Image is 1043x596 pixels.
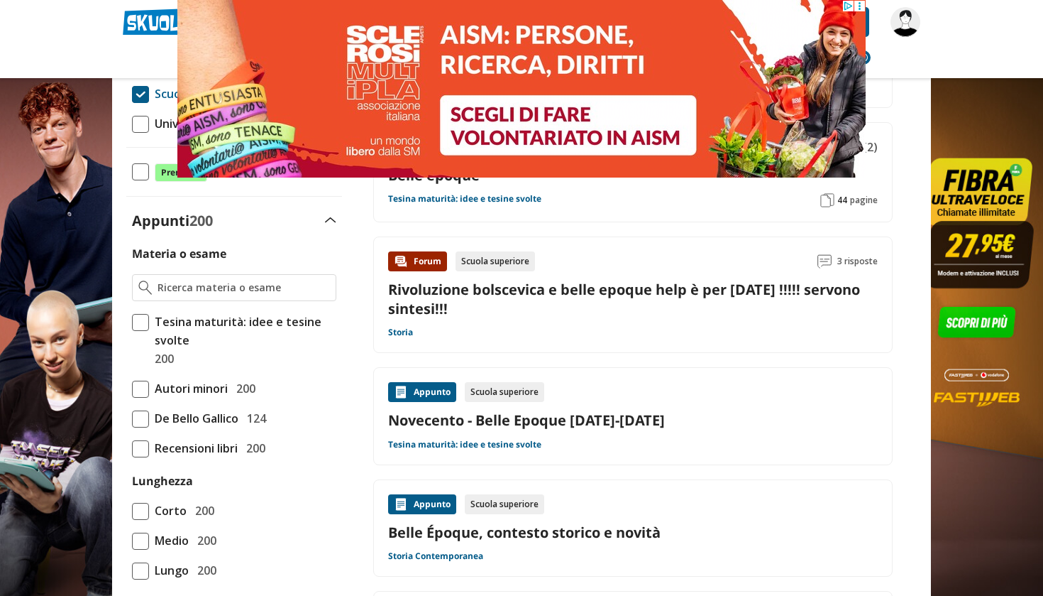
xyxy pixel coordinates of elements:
span: 200 [192,561,216,580]
img: Commenti lettura [817,254,832,269]
span: Recensioni libri [149,439,238,457]
img: Appunti contenuto [394,385,408,399]
a: Storia [388,327,413,338]
span: 200 [189,211,213,230]
a: Storia Contemporanea [388,551,483,562]
div: Scuola superiore [465,382,544,402]
span: Tesina maturità: idee e tesine svolte [149,313,336,350]
span: Medio [149,531,189,550]
span: 200 [231,379,255,398]
span: 200 [192,531,216,550]
span: Autori minori [149,379,228,398]
label: Lunghezza [132,473,193,489]
span: 200 [189,502,214,520]
img: Forum contenuto [394,254,408,269]
div: Scuola superiore [465,494,544,514]
a: Belle Époque, contesto storico e novità [388,523,878,542]
span: (2) [863,138,878,156]
span: Scuola Superiore [149,85,248,103]
span: 3 risposte [837,251,878,271]
span: 200 [241,439,265,457]
span: Corto [149,502,187,520]
img: Pagine [820,193,834,207]
span: De Bello Gallico [149,409,238,428]
span: pagine [850,195,878,206]
a: Rivoluzione bolscevica e belle epoque help è per [DATE] !!!!! servono sintesi!!! [388,280,860,318]
div: Appunto [388,494,456,514]
a: Tesina maturità: idee e tesine svolte [388,439,541,450]
span: Lungo [149,561,189,580]
label: Materia o esame [132,246,226,261]
span: Premium [155,163,207,182]
a: Tesina maturità: idee e tesine svolte [388,193,541,205]
label: Appunti [132,211,213,230]
a: Novecento - Belle Epoque [DATE]-[DATE] [388,411,878,430]
img: Appunti contenuto [394,497,408,511]
img: 3206071909 [890,7,920,37]
div: Forum [388,251,447,271]
span: 200 [149,350,174,368]
input: Ricerca materia o esame [158,281,330,295]
div: Scuola superiore [456,251,535,271]
img: Ricerca materia o esame [138,281,152,295]
span: Università [149,114,211,133]
div: Appunto [388,382,456,402]
span: 124 [241,409,266,428]
span: 44 [837,195,847,206]
img: Apri e chiudi sezione [325,217,336,223]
